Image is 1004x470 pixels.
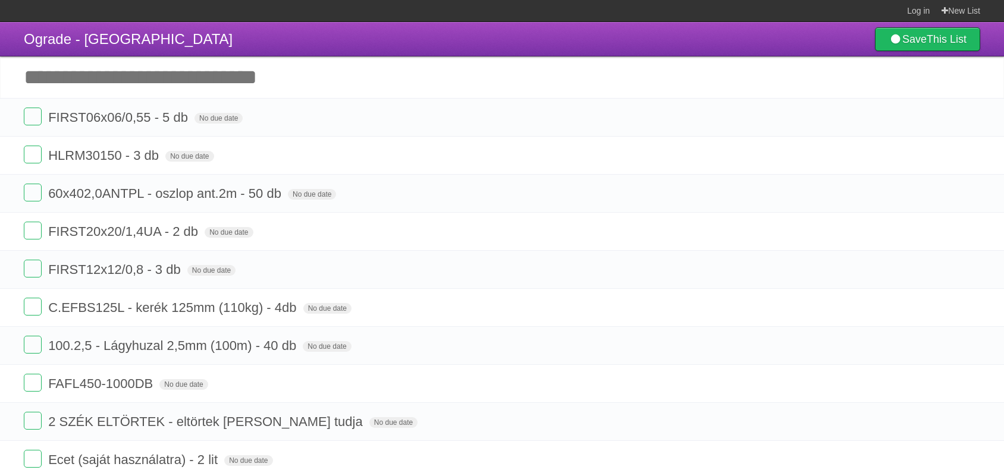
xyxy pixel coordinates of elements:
label: Done [24,412,42,430]
span: No due date [205,227,253,238]
span: No due date [288,189,336,200]
span: 100.2,5 - Lágyhuzal 2,5mm (100m) - 40 db [48,338,299,353]
label: Done [24,146,42,163]
span: Ecet (saját használatra) - 2 lit [48,452,221,467]
span: 2 SZÉK ELTÖRTEK - eltörtek [PERSON_NAME] tudja [48,414,366,429]
span: No due date [187,265,236,276]
a: SaveThis List [875,27,980,51]
span: FAFL450-1000DB [48,376,156,391]
span: 60x402,0ANTPL - oszlop ant.2m - 50 db [48,186,284,201]
span: No due date [194,113,243,124]
span: FIRST20x20/1,4UA - 2 db [48,224,201,239]
span: Ograde - [GEOGRAPHIC_DATA] [24,31,233,47]
label: Done [24,184,42,201]
b: This List [927,33,967,45]
span: C.EFBS125L - kerék 125mm (110kg) - 4db [48,300,299,315]
label: Done [24,450,42,468]
label: Done [24,374,42,392]
span: No due date [224,455,272,466]
span: No due date [165,151,214,162]
label: Done [24,108,42,125]
label: Done [24,222,42,239]
span: No due date [369,417,418,428]
span: FIRST12x12/0,8 - 3 db [48,262,184,277]
label: Done [24,336,42,354]
span: FIRST06x06/0,55 - 5 db [48,110,191,125]
span: No due date [159,379,208,390]
span: No due date [303,341,351,352]
label: Done [24,260,42,277]
span: No due date [303,303,352,314]
label: Done [24,298,42,316]
span: HLRM30150 - 3 db [48,148,162,163]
